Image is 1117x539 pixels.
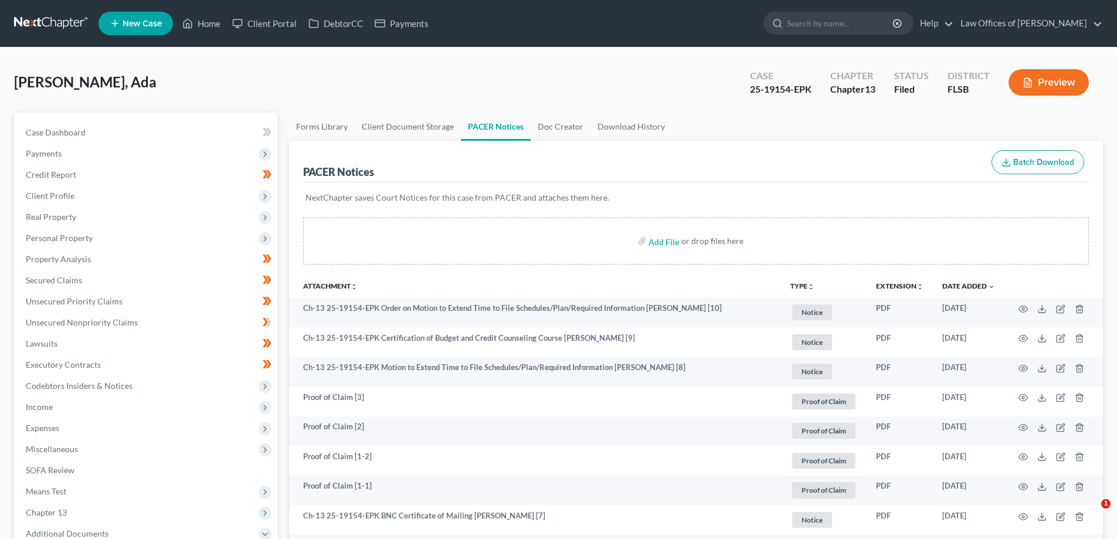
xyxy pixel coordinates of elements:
[792,364,832,379] span: Notice
[867,357,933,387] td: PDF
[26,360,101,369] span: Executory Contracts
[992,150,1084,175] button: Batch Download
[681,235,743,247] div: or drop files here
[933,505,1004,535] td: [DATE]
[830,69,875,83] div: Chapter
[867,476,933,506] td: PDF
[867,327,933,357] td: PDF
[933,416,1004,446] td: [DATE]
[792,304,832,320] span: Notice
[26,423,59,433] span: Expenses
[792,334,832,350] span: Notice
[790,303,857,322] a: Notice
[26,148,62,158] span: Payments
[792,512,832,528] span: Notice
[226,13,303,34] a: Client Portal
[305,192,1087,204] p: NextChapter saves Court Notices for this case from PACER and attaches them here.
[914,13,953,34] a: Help
[26,296,123,306] span: Unsecured Priority Claims
[867,416,933,446] td: PDF
[933,297,1004,327] td: [DATE]
[26,381,133,391] span: Codebtors Insiders & Notices
[867,297,933,327] td: PDF
[14,73,157,90] span: [PERSON_NAME], Ada
[369,13,434,34] a: Payments
[790,421,857,440] a: Proof of Claim
[894,69,929,83] div: Status
[289,416,781,446] td: Proof of Claim [2]
[790,451,857,470] a: Proof of Claim
[792,482,855,498] span: Proof of Claim
[289,505,781,535] td: Ch-13 25-19154-EPK BNC Certificate of Mailing [PERSON_NAME] [7]
[26,486,66,496] span: Means Test
[876,282,924,290] a: Extensionunfold_more
[289,476,781,506] td: Proof of Claim [1-1]
[26,233,93,243] span: Personal Property
[750,83,812,96] div: 25-19154-EPK
[933,357,1004,387] td: [DATE]
[26,212,76,222] span: Real Property
[790,333,857,352] a: Notice
[26,254,91,264] span: Property Analysis
[16,460,277,481] a: SOFA Review
[26,338,57,348] span: Lawsuits
[289,387,781,416] td: Proof of Claim [3]
[1009,69,1089,96] button: Preview
[948,83,990,96] div: FLSB
[123,19,162,28] span: New Case
[289,446,781,476] td: Proof of Claim [1-2]
[289,113,355,141] a: Forms Library
[16,270,277,291] a: Secured Claims
[787,12,894,34] input: Search by name...
[26,191,74,201] span: Client Profile
[792,394,855,409] span: Proof of Claim
[790,392,857,411] a: Proof of Claim
[461,113,531,141] a: PACER Notices
[792,453,855,469] span: Proof of Claim
[955,13,1102,34] a: Law Offices of [PERSON_NAME]
[590,113,672,141] a: Download History
[988,283,995,290] i: expand_more
[176,13,226,34] a: Home
[830,83,875,96] div: Chapter
[26,444,78,454] span: Miscellaneous
[933,476,1004,506] td: [DATE]
[867,505,933,535] td: PDF
[933,327,1004,357] td: [DATE]
[289,327,781,357] td: Ch-13 25-19154-EPK Certification of Budget and Credit Counseling Course [PERSON_NAME] [9]
[867,387,933,416] td: PDF
[942,282,995,290] a: Date Added expand_more
[933,387,1004,416] td: [DATE]
[26,528,108,538] span: Additional Documents
[26,317,138,327] span: Unsecured Nonpriority Claims
[807,283,814,290] i: unfold_more
[790,362,857,381] a: Notice
[303,165,374,179] div: PACER Notices
[26,465,74,475] span: SOFA Review
[26,127,86,137] span: Case Dashboard
[16,164,277,185] a: Credit Report
[750,69,812,83] div: Case
[303,13,369,34] a: DebtorCC
[26,275,82,285] span: Secured Claims
[916,283,924,290] i: unfold_more
[16,354,277,375] a: Executory Contracts
[16,312,277,333] a: Unsecured Nonpriority Claims
[355,113,461,141] a: Client Document Storage
[351,283,358,290] i: unfold_more
[1077,499,1105,527] iframe: Intercom live chat
[16,291,277,312] a: Unsecured Priority Claims
[865,83,875,94] span: 13
[790,480,857,500] a: Proof of Claim
[531,113,590,141] a: Doc Creator
[933,446,1004,476] td: [DATE]
[790,510,857,530] a: Notice
[16,333,277,354] a: Lawsuits
[894,83,929,96] div: Filed
[16,249,277,270] a: Property Analysis
[303,282,358,290] a: Attachmentunfold_more
[867,446,933,476] td: PDF
[26,507,67,517] span: Chapter 13
[792,423,855,439] span: Proof of Claim
[289,357,781,387] td: Ch-13 25-19154-EPK Motion to Extend Time to File Schedules/Plan/Required Information [PERSON_NAME...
